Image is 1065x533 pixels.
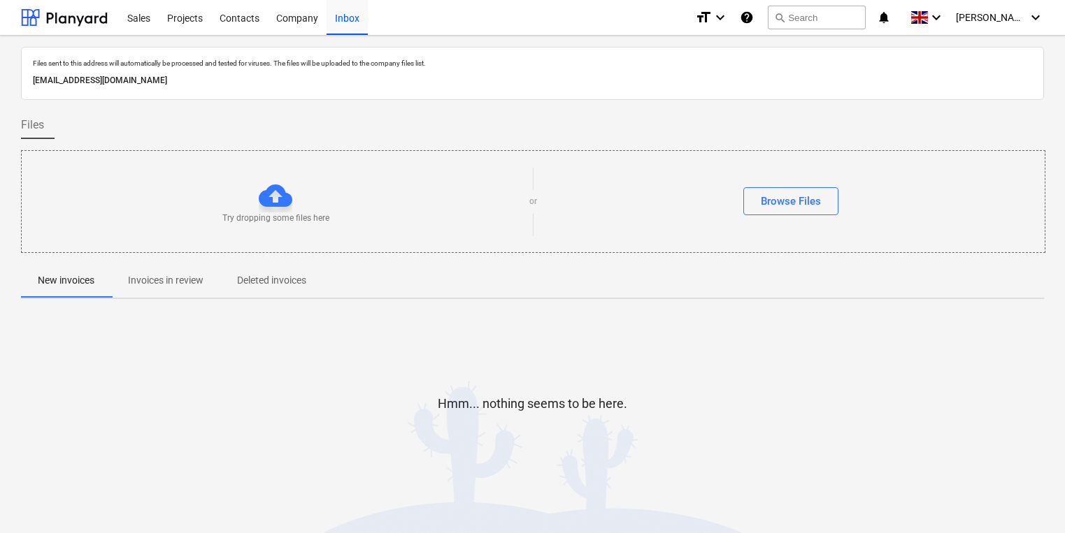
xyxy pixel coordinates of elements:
p: New invoices [38,273,94,288]
button: Browse Files [743,187,838,215]
p: Try dropping some files here [222,212,329,224]
i: format_size [695,9,712,26]
p: Hmm... nothing seems to be here. [438,395,627,412]
span: search [774,12,785,23]
span: Files [21,117,44,133]
iframe: Chat Widget [995,466,1065,533]
i: keyboard_arrow_down [712,9,729,26]
i: keyboard_arrow_down [1027,9,1044,26]
p: Deleted invoices [237,273,306,288]
div: Browse Files [761,192,821,210]
p: Files sent to this address will automatically be processed and tested for viruses. The files will... [33,59,1032,68]
i: notifications [877,9,891,26]
i: Knowledge base [740,9,754,26]
p: [EMAIL_ADDRESS][DOMAIN_NAME] [33,73,1032,88]
p: Invoices in review [128,273,203,288]
i: keyboard_arrow_down [928,9,945,26]
span: [PERSON_NAME] [956,12,1026,23]
p: or [529,196,537,207]
div: Try dropping some files hereorBrowse Files [21,150,1045,253]
button: Search [768,6,866,29]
